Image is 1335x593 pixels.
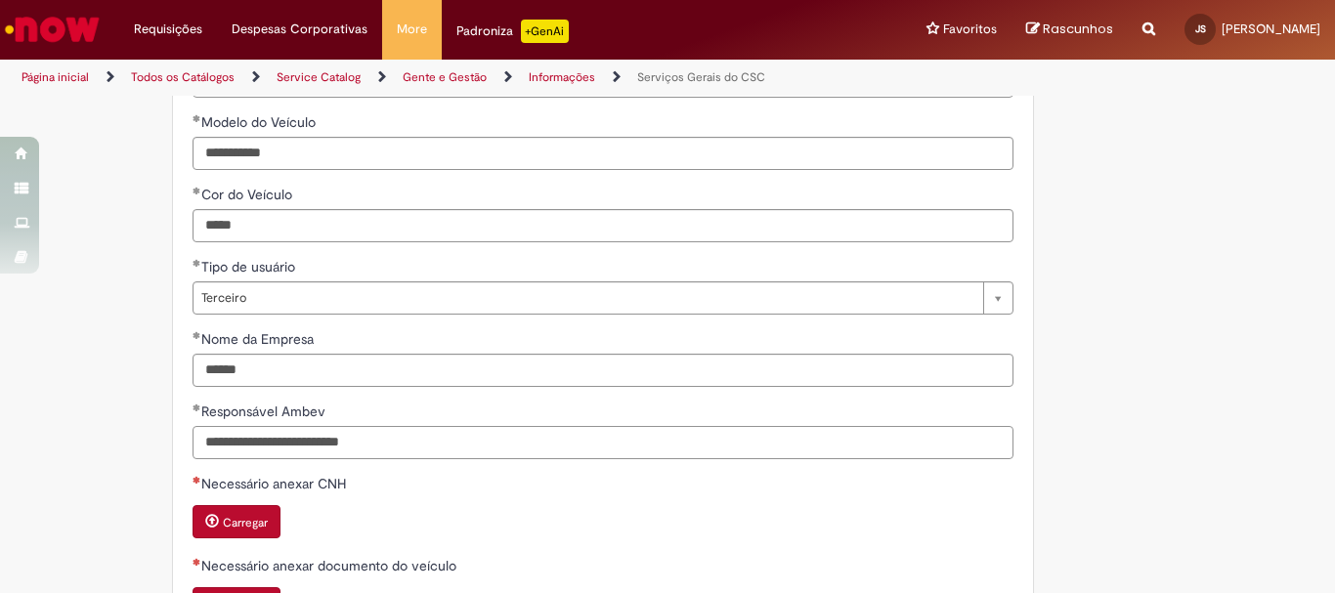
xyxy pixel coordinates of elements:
[15,60,876,96] ul: Trilhas de página
[1195,22,1206,35] span: JS
[193,331,201,339] span: Obrigatório Preenchido
[193,114,201,122] span: Obrigatório Preenchido
[403,69,487,85] a: Gente e Gestão
[201,557,460,574] span: Necessário anexar documento do veículo
[529,69,595,85] a: Informações
[2,10,103,49] img: ServiceNow
[1043,20,1113,38] span: Rascunhos
[22,69,89,85] a: Página inicial
[277,69,361,85] a: Service Catalog
[134,20,202,39] span: Requisições
[201,282,973,314] span: Terceiro
[1026,21,1113,39] a: Rascunhos
[521,20,569,43] p: +GenAi
[193,426,1013,459] input: Responsável Ambev
[193,354,1013,387] input: Nome da Empresa
[131,69,235,85] a: Todos os Catálogos
[223,515,268,530] small: Carregar
[201,113,320,131] span: Modelo do Veículo
[193,187,201,194] span: Obrigatório Preenchido
[1222,21,1320,37] span: [PERSON_NAME]
[201,258,299,275] span: Tipo de usuário
[943,20,997,39] span: Favoritos
[193,403,201,411] span: Obrigatório Preenchido
[193,476,201,484] span: Necessários
[456,20,569,43] div: Padroniza
[193,259,201,267] span: Obrigatório Preenchido
[201,475,350,492] span: Necessário anexar CNH
[232,20,367,39] span: Despesas Corporativas
[397,20,427,39] span: More
[193,558,201,566] span: Necessários
[637,69,765,85] a: Serviços Gerais do CSC
[193,505,280,538] button: Carregar anexo de Necessário anexar CNH Required
[201,186,296,203] span: Cor do Veículo
[193,209,1013,242] input: Cor do Veículo
[193,137,1013,170] input: Modelo do Veículo
[201,330,318,348] span: Nome da Empresa
[201,402,329,420] span: Responsável Ambev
